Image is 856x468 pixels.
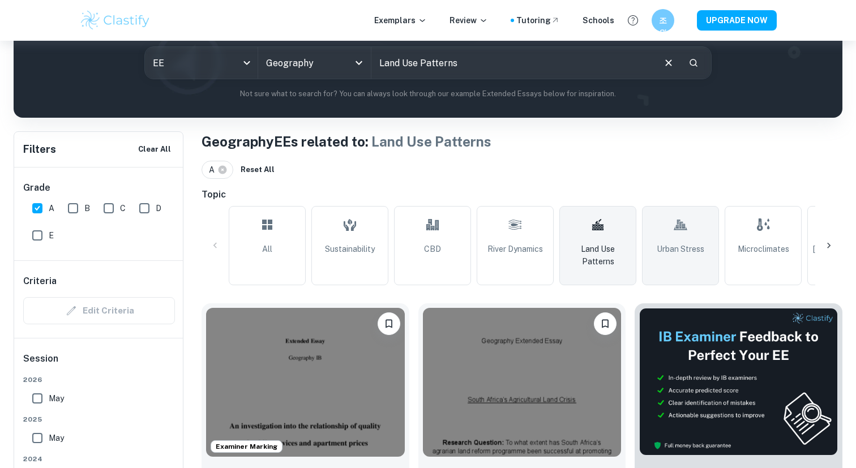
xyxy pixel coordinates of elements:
[79,9,151,32] img: Clastify logo
[23,181,175,195] h6: Grade
[657,14,670,27] h6: 조원
[657,243,704,255] span: Urban Stress
[135,141,174,158] button: Clear All
[450,14,488,27] p: Review
[202,188,842,201] h6: Topic
[738,243,789,255] span: Microclimates
[23,297,175,324] div: Criteria filters are unavailable when searching by topic
[23,88,833,100] p: Not sure what to search for? You can always look through our example Extended Essays below for in...
[23,352,175,375] h6: Session
[23,274,57,288] h6: Criteria
[49,392,64,405] span: May
[145,47,258,79] div: EE
[423,308,622,457] img: Geography EE example thumbnail: To what extent has South Africa’s agrari
[623,11,643,30] button: Help and Feedback
[156,202,161,214] span: D
[120,202,126,214] span: C
[23,375,175,385] span: 2026
[424,243,441,255] span: CBD
[697,10,777,31] button: UPGRADE NOW
[658,52,679,74] button: Clear
[238,161,277,178] button: Reset All
[564,243,631,268] span: Land Use Patterns
[684,53,703,72] button: Search
[594,312,617,335] button: Bookmark
[202,161,233,179] div: A
[49,432,64,444] span: May
[374,14,427,27] p: Exemplars
[202,131,842,152] h1: Geography EEs related to:
[516,14,560,27] a: Tutoring
[49,229,54,242] span: E
[49,202,54,214] span: A
[583,14,614,27] a: Schools
[652,9,674,32] button: 조원
[206,308,405,457] img: Geography EE example thumbnail: To what extent are apartment prices affe
[262,243,272,255] span: All
[211,441,282,452] span: Examiner Marking
[371,47,653,79] input: E.g. pattern of land use, landscapes, urban sprawl...
[84,202,90,214] span: B
[639,308,838,456] img: Thumbnail
[325,243,375,255] span: Sustainability
[487,243,543,255] span: River Dynamics
[23,414,175,424] span: 2025
[23,141,56,157] h6: Filters
[378,312,400,335] button: Bookmark
[371,134,491,149] span: Land Use Patterns
[209,164,220,176] span: A
[351,55,367,71] button: Open
[23,454,175,464] span: 2024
